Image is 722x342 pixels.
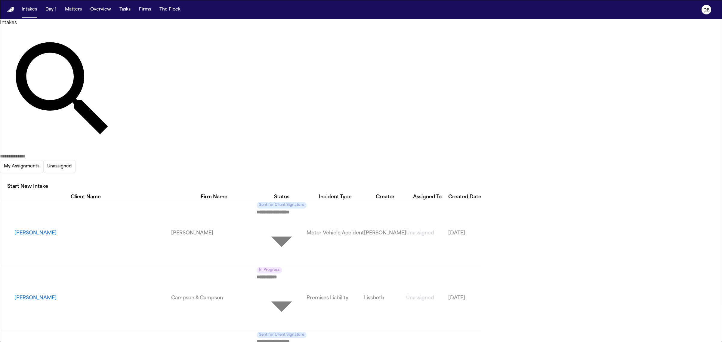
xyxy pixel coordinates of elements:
[448,230,481,237] a: View details for Rohullah Shams
[7,7,14,13] a: Home
[257,194,307,201] div: Status
[364,230,406,237] a: View details for Rohullah Shams
[171,230,257,237] a: View details for Rohullah Shams
[117,4,133,15] button: Tasks
[137,4,153,15] button: Firms
[171,194,257,201] div: Firm Name
[257,267,282,273] span: In Progress
[14,230,171,237] button: View details for Rohullah Shams
[406,231,434,236] span: Unassigned
[307,230,364,237] a: View details for Rohullah Shams
[257,201,307,266] div: Update intake status
[88,4,113,15] button: Overview
[19,4,39,15] button: Intakes
[171,295,257,302] a: View details for Tatianna Shelton
[43,4,59,15] button: Day 1
[406,194,448,201] div: Assigned To
[448,295,481,302] a: View details for Tatianna Shelton
[406,230,448,237] a: View details for Rohullah Shams
[307,194,364,201] div: Incident Type
[364,295,406,302] a: View details for Tatianna Shelton
[7,7,14,13] img: Finch Logo
[43,160,76,173] button: Unassigned
[307,295,364,302] a: View details for Tatianna Shelton
[364,194,406,201] div: Creator
[157,4,183,15] button: The Flock
[448,194,481,201] div: Created Date
[14,295,171,302] button: View details for Tatianna Shelton
[257,266,307,331] div: Update intake status
[257,202,307,209] span: Sent for Client Signature
[257,332,307,338] span: Sent for Client Signature
[406,295,448,302] a: View details for Tatianna Shelton
[63,4,84,15] button: Matters
[406,296,434,301] span: Unassigned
